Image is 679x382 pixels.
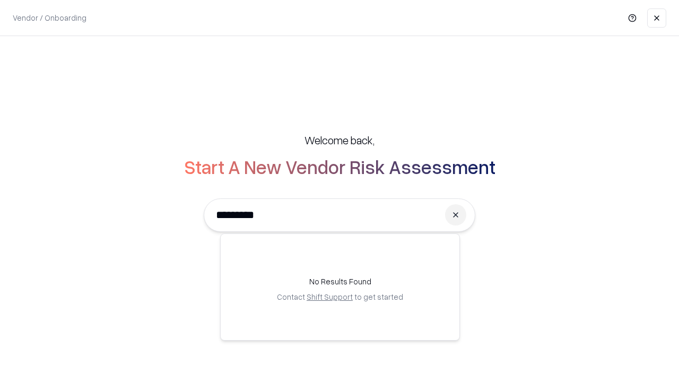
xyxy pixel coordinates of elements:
[221,276,459,287] p: No Results Found
[184,156,495,177] h2: Start A New Vendor Risk Assessment
[220,233,460,341] div: Suggestions
[221,291,459,302] p: Contact to get started
[304,133,375,147] h5: Welcome back,
[307,292,353,301] a: Shift Support
[13,12,86,23] p: Vendor / Onboarding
